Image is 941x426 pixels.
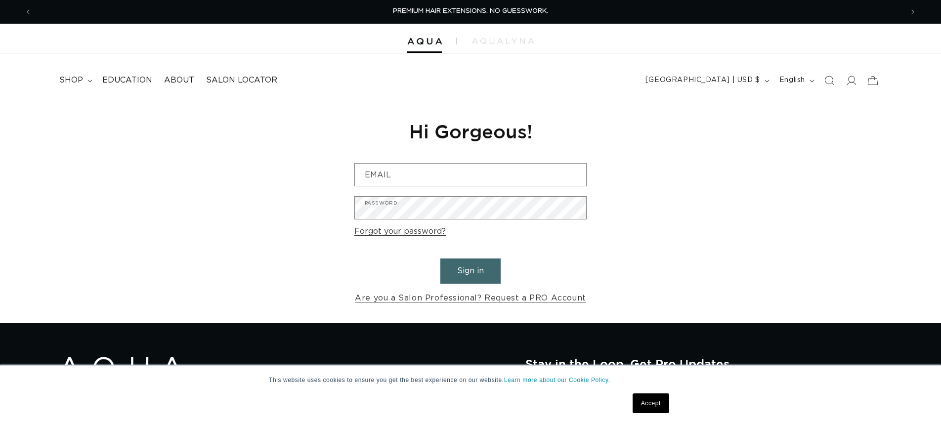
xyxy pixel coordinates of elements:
[779,75,805,85] span: English
[200,69,283,91] a: Salon Locator
[355,164,586,186] input: Email
[17,2,39,21] button: Previous announcement
[158,69,200,91] a: About
[818,70,840,91] summary: Search
[269,376,672,384] p: This website uses cookies to ensure you get the best experience on our website.
[59,357,183,387] img: Aqua Hair Extensions
[773,71,818,90] button: English
[504,377,610,383] a: Learn more about our Cookie Policy.
[633,393,669,413] a: Accept
[59,75,83,85] span: shop
[472,38,534,44] img: aqualyna.com
[355,291,586,305] a: Are you a Salon Professional? Request a PRO Account
[902,2,924,21] button: Next announcement
[206,75,277,85] span: Salon Locator
[96,69,158,91] a: Education
[407,38,442,45] img: Aqua Hair Extensions
[440,258,501,284] button: Sign in
[640,71,773,90] button: [GEOGRAPHIC_DATA] | USD $
[53,69,96,91] summary: shop
[354,119,587,143] h1: Hi Gorgeous!
[354,224,446,239] a: Forgot your password?
[645,75,760,85] span: [GEOGRAPHIC_DATA] | USD $
[525,357,882,371] h2: Stay in the Loop, Get Pro Updates
[102,75,152,85] span: Education
[393,8,548,14] span: PREMIUM HAIR EXTENSIONS. NO GUESSWORK.
[164,75,194,85] span: About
